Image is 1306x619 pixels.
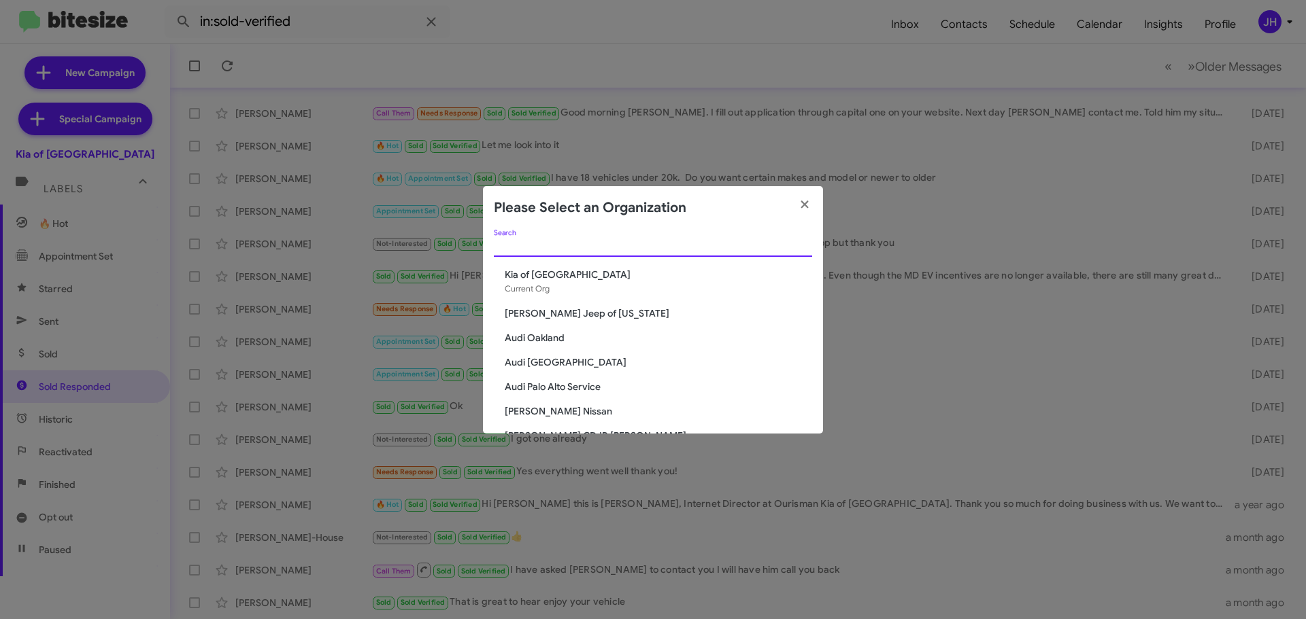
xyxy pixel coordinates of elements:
span: Audi Palo Alto Service [505,380,812,393]
span: [PERSON_NAME] Nissan [505,404,812,418]
span: Audi Oakland [505,331,812,344]
span: Kia of [GEOGRAPHIC_DATA] [505,268,812,281]
span: Audi [GEOGRAPHIC_DATA] [505,355,812,369]
span: Current Org [505,283,550,294]
h2: Please Select an Organization [494,197,686,219]
span: [PERSON_NAME] Jeep of [US_STATE] [505,306,812,320]
span: [PERSON_NAME] CDJR [PERSON_NAME] [505,429,812,442]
